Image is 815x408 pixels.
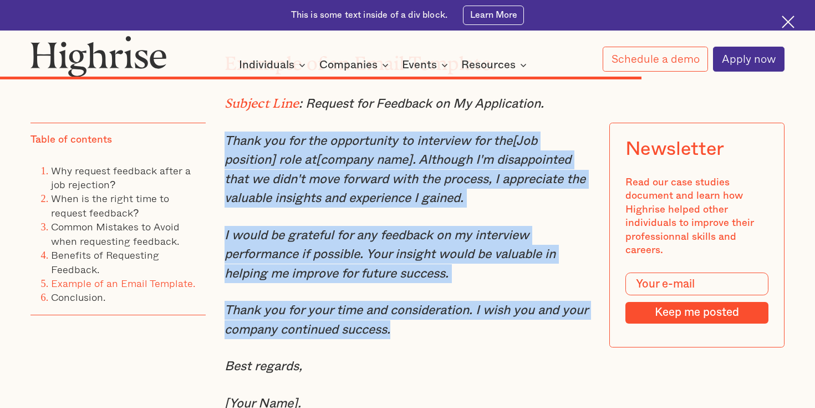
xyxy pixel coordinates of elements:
[461,58,530,72] div: Resources
[319,58,392,72] div: Companies
[30,133,112,147] div: Table of contents
[51,219,180,248] a: Common Mistakes to Avoid when requesting feedback.
[225,96,299,104] em: Subject Line
[225,360,302,372] em: Best regards,
[461,58,516,72] div: Resources
[319,58,378,72] div: Companies
[463,6,524,25] a: Learn More
[30,36,167,77] img: Highrise logo
[291,9,447,22] div: This is some text inside of a div block.
[625,138,725,160] div: Newsletter
[299,98,544,110] em: : Request for Feedback on My Application.
[625,302,769,324] input: Keep me posted
[225,135,585,204] em: Thank you for the opportunity to interview for the[Job position] role at[company name]. Although ...
[51,190,169,220] a: When is the right time to request feedback?
[239,58,309,72] div: Individuals
[225,229,556,280] em: I would be grateful for any feedback on my interview performance if possible. Your insight would ...
[239,58,294,72] div: Individuals
[625,273,769,323] form: Modal Form
[402,58,451,72] div: Events
[51,247,159,276] a: Benefits of Requesting Feedback.
[625,273,769,295] input: Your e-mail
[51,275,195,291] a: Example of an Email Template.
[402,58,437,72] div: Events
[225,304,588,335] em: Thank you for your time and consideration. I wish you and your company continued success.
[51,289,105,305] a: Conclusion.
[51,162,191,192] a: Why request feedback after a job rejection?
[603,47,708,72] a: Schedule a demo
[713,47,785,72] a: Apply now
[625,176,769,258] div: Read our case studies document and learn how Highrise helped other individuals to improve their p...
[782,16,794,28] img: Cross icon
